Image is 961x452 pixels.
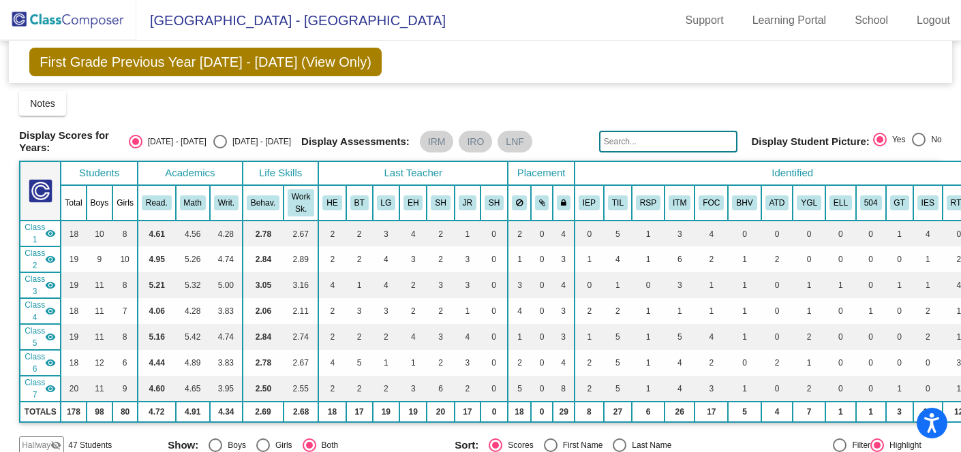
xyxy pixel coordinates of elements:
th: Keep with students [531,185,553,221]
td: 4.61 [138,221,176,246]
td: 1 [793,298,825,324]
td: 2 [373,324,400,350]
td: 0 [856,350,886,376]
span: First Grade Previous Year [DATE] - [DATE] (View Only) [29,48,382,76]
td: 2 [695,350,728,376]
button: ATD [765,195,789,210]
th: English Language Learner [825,185,856,221]
td: 4 [553,350,575,376]
button: YGL [797,195,821,210]
td: 2 [427,221,454,246]
td: 3 [508,272,531,298]
td: 1 [728,272,761,298]
td: Caitlyn Cothern - No Class Name [20,221,61,246]
td: 2 [318,324,346,350]
td: 3 [427,324,454,350]
td: 0 [531,376,553,402]
td: 2.67 [284,221,318,246]
td: 1 [508,324,531,350]
button: ELL [829,195,852,210]
td: 3 [427,272,454,298]
td: 0 [531,298,553,324]
td: 6 [112,350,138,376]
td: 2.55 [284,376,318,402]
td: 19 [61,246,86,272]
td: 5 [508,376,531,402]
td: 11 [87,324,113,350]
th: 504 Plan [856,185,886,221]
td: 4.56 [176,221,210,246]
td: 1 [575,246,604,272]
td: 2.78 [243,350,284,376]
button: Behav. [247,195,279,210]
th: Boys [87,185,113,221]
td: 3 [373,298,400,324]
td: 2 [604,298,632,324]
td: 4.89 [176,350,210,376]
button: Work Sk. [288,189,314,216]
td: 5.16 [138,324,176,350]
td: 0 [825,350,856,376]
td: 5.26 [176,246,210,272]
th: Students [61,161,138,185]
td: 2.84 [243,246,284,272]
td: 2 [399,298,427,324]
td: 1 [632,324,665,350]
button: IEP [579,195,600,210]
td: 0 [480,298,508,324]
td: 2 [455,376,480,402]
td: 0 [761,324,793,350]
button: Writ. [214,195,239,210]
td: 1 [695,272,728,298]
td: 9 [112,376,138,402]
button: FOC [699,195,724,210]
td: 1 [632,350,665,376]
td: 2 [761,246,793,272]
td: 4.28 [176,298,210,324]
td: 2 [346,221,373,246]
td: 18 [61,221,86,246]
td: 12 [87,350,113,376]
td: 10 [112,246,138,272]
td: 4 [373,246,400,272]
td: 4 [508,298,531,324]
td: 3.83 [210,350,243,376]
td: 1 [632,246,665,272]
button: EH [403,195,423,210]
td: 18 [61,298,86,324]
td: 4 [399,221,427,246]
mat-icon: visibility [45,280,56,291]
td: 1 [886,272,913,298]
button: Math [180,195,206,210]
td: 3.05 [243,272,284,298]
th: Gifted and Talented [886,185,913,221]
td: 2 [761,350,793,376]
td: 4 [695,324,728,350]
td: 1 [632,221,665,246]
th: Julia Reeter [455,185,480,221]
td: 0 [913,350,943,376]
span: Class 4 [25,299,45,323]
span: Class 5 [25,325,45,349]
td: 0 [793,246,825,272]
td: 0 [856,324,886,350]
button: BT [350,195,369,210]
th: Shelby Heckman [480,185,508,221]
td: 2 [793,324,825,350]
td: 2 [318,298,346,324]
td: 5 [665,324,695,350]
td: 0 [728,221,761,246]
th: Shelley Hayen [427,185,454,221]
td: 3.95 [210,376,243,402]
td: 2.74 [284,324,318,350]
td: 0 [825,298,856,324]
td: 3 [665,221,695,246]
td: 2.67 [284,350,318,376]
td: 0 [793,221,825,246]
td: Andrea Marriott - No Class Name [20,298,61,324]
td: 3 [373,221,400,246]
td: 4 [665,350,695,376]
span: Display Assessments: [301,135,410,148]
span: Class 1 [25,221,45,246]
td: 2 [508,221,531,246]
